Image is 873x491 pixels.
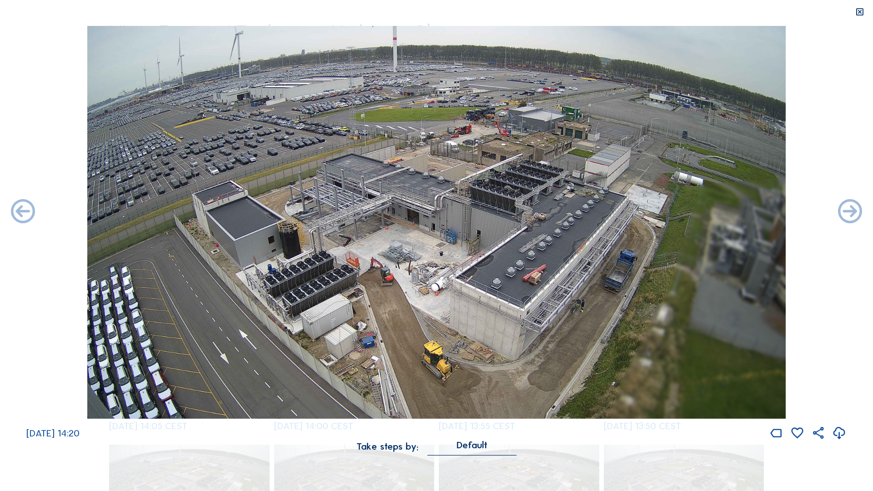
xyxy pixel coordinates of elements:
[457,441,487,449] div: Default
[356,442,418,451] div: Take steps by:
[26,427,80,439] span: [DATE] 14:20
[9,198,37,227] i: Forward
[836,198,864,227] i: Back
[427,441,517,455] div: Default
[87,26,786,419] img: Image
